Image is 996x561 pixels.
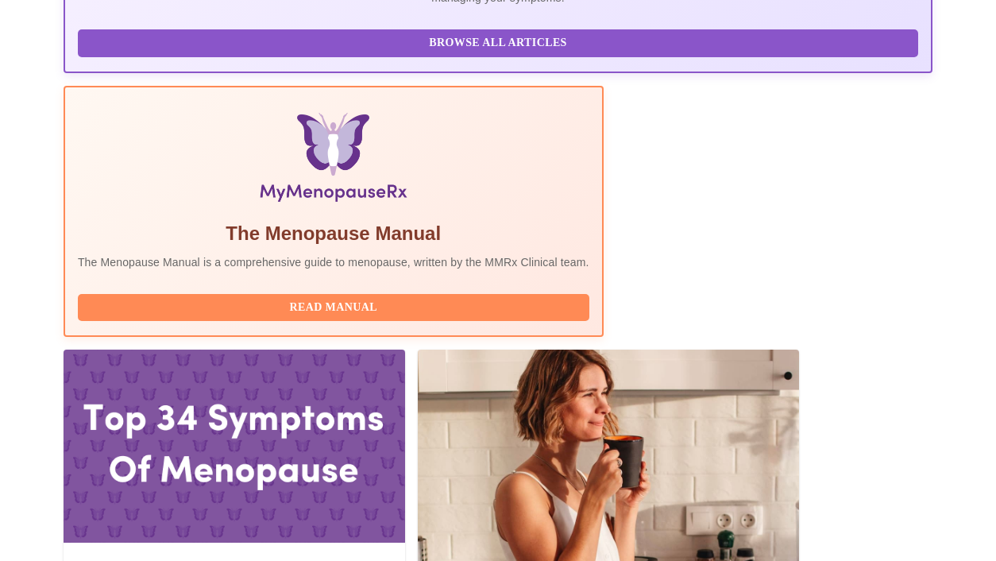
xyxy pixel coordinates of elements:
button: Browse All Articles [78,29,918,57]
img: Menopause Manual [159,113,508,208]
span: Read Manual [94,298,573,318]
span: Browse All Articles [94,33,902,53]
h5: The Menopause Manual [78,221,589,246]
button: Read Manual [78,294,589,322]
a: Browse All Articles [78,35,922,48]
p: The Menopause Manual is a comprehensive guide to menopause, written by the MMRx Clinical team. [78,254,589,270]
a: Read Manual [78,300,593,313]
